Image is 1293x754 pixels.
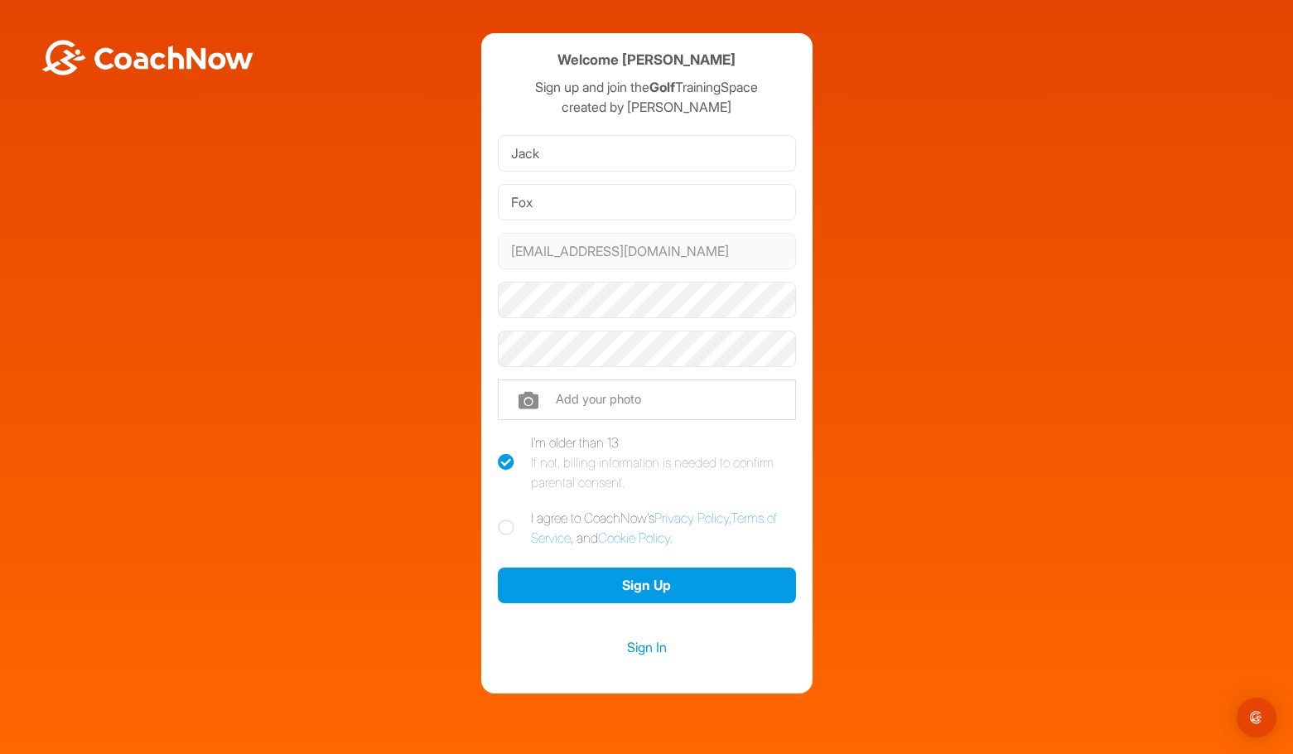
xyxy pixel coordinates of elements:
a: Sign In [498,636,796,658]
input: First Name [498,135,796,172]
strong: Golf [649,79,675,95]
h4: Welcome [PERSON_NAME] [557,50,736,70]
a: Privacy Policy [654,510,729,526]
div: If not, billing information is needed to confirm parental consent. [531,452,796,492]
button: Sign Up [498,568,796,603]
label: I agree to CoachNow's , , and . [498,508,796,548]
div: Open Intercom Messenger [1237,698,1276,737]
img: BwLJSsUCoWCh5upNqxVrqldRgqLPVwmV24tXu5FoVAoFEpwwqQ3VIfuoInZCoVCoTD4vwADAC3ZFMkVEQFDAAAAAElFTkSuQmCC [40,40,255,75]
p: created by [PERSON_NAME] [498,97,796,117]
p: Sign up and join the TrainingSpace [498,77,796,97]
div: I'm older than 13 [531,433,796,492]
input: Last Name [498,184,796,220]
input: Email [498,233,796,269]
a: Terms of Service [531,510,777,546]
a: Cookie Policy [598,529,670,546]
